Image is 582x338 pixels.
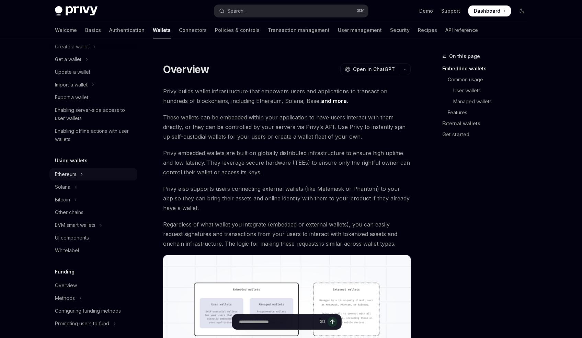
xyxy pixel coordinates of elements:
a: API reference [445,22,478,38]
div: EVM smart wallets [55,221,95,229]
a: UI components [49,232,137,244]
a: Security [390,22,410,38]
div: Configuring funding methods [55,307,121,315]
a: and more [321,97,347,105]
a: User wallets [442,85,533,96]
button: Toggle Prompting users to fund section [49,317,137,330]
a: External wallets [442,118,533,129]
a: Enabling offline actions with user wallets [49,125,137,145]
span: ⌘ K [357,8,364,14]
a: Whitelabel [49,244,137,257]
a: Export a wallet [49,91,137,104]
span: Dashboard [474,8,500,14]
a: Wallets [153,22,171,38]
span: These wallets can be embedded within your application to have users interact with them directly, ... [163,113,411,141]
div: Solana [55,183,70,191]
button: Toggle Solana section [49,181,137,193]
a: Authentication [109,22,145,38]
div: Enabling offline actions with user wallets [55,127,133,143]
div: Other chains [55,208,83,217]
span: On this page [449,52,480,60]
div: Enabling server-side access to user wallets [55,106,133,123]
a: Recipes [418,22,437,38]
a: Other chains [49,206,137,219]
span: Open in ChatGPT [353,66,395,73]
img: dark logo [55,6,98,16]
button: Toggle Methods section [49,292,137,304]
a: Basics [85,22,101,38]
a: Common usage [442,74,533,85]
div: Methods [55,294,75,302]
a: Configuring funding methods [49,305,137,317]
div: Bitcoin [55,196,70,204]
a: Update a wallet [49,66,137,78]
input: Ask a question... [239,314,317,329]
a: Managed wallets [442,96,533,107]
a: Overview [49,279,137,292]
button: Toggle Bitcoin section [49,194,137,206]
button: Toggle dark mode [516,5,527,16]
a: Get started [442,129,533,140]
div: Ethereum [55,170,76,178]
a: Support [441,8,460,14]
div: Overview [55,281,77,290]
a: Welcome [55,22,77,38]
div: Prompting users to fund [55,319,109,328]
button: Send message [328,317,337,327]
span: Privy embedded wallets are built on globally distributed infrastructure to ensure high uptime and... [163,148,411,177]
button: Toggle EVM smart wallets section [49,219,137,231]
a: Enabling server-side access to user wallets [49,104,137,125]
button: Toggle Ethereum section [49,168,137,180]
a: Embedded wallets [442,63,533,74]
div: Export a wallet [55,93,88,102]
h1: Overview [163,63,209,75]
div: Get a wallet [55,55,81,63]
a: Policies & controls [215,22,260,38]
div: Search... [227,7,247,15]
a: User management [338,22,382,38]
button: Open search [214,5,368,17]
div: Whitelabel [55,246,79,255]
button: Open in ChatGPT [340,63,399,75]
a: Demo [419,8,433,14]
span: Regardless of what wallet you integrate (embedded or external wallets), you can easily request si... [163,220,411,248]
h5: Funding [55,268,75,276]
div: UI components [55,234,89,242]
a: Transaction management [268,22,330,38]
a: Dashboard [468,5,511,16]
span: Privy also supports users connecting external wallets (like Metamask or Phantom) to your app so t... [163,184,411,213]
a: Connectors [179,22,207,38]
div: Update a wallet [55,68,90,76]
button: Toggle Get a wallet section [49,53,137,66]
h5: Using wallets [55,156,88,165]
div: Import a wallet [55,81,88,89]
span: Privy builds wallet infrastructure that empowers users and applications to transact on hundreds o... [163,86,411,106]
a: Features [442,107,533,118]
button: Toggle Import a wallet section [49,79,137,91]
